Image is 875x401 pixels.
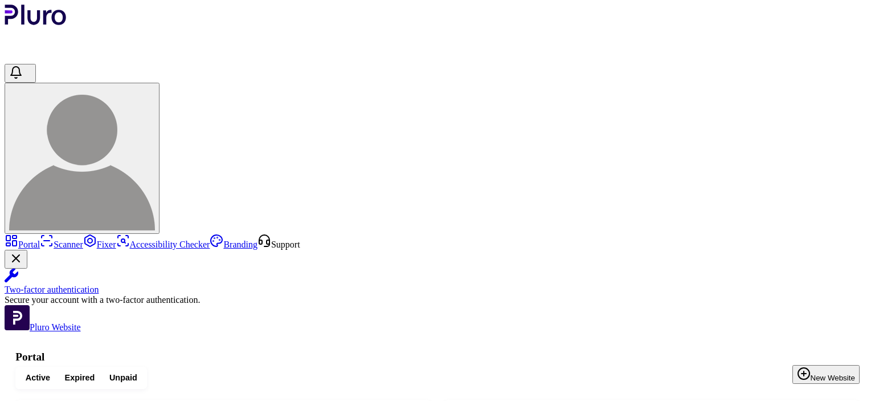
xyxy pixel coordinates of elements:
img: User avatar [9,84,155,230]
button: Open notifications, you have 390 new notifications [5,64,36,83]
button: Unpaid [102,370,144,386]
a: Two-factor authentication [5,269,870,295]
h1: Portal [15,351,860,363]
a: Accessibility Checker [116,240,210,249]
a: Open Pluro Website [5,322,81,332]
div: Two-factor authentication [5,285,870,295]
a: Portal [5,240,40,249]
button: Close Two-factor authentication notification [5,250,27,269]
a: Logo [5,17,67,27]
span: Unpaid [109,372,137,383]
button: New Website [792,365,860,384]
button: User avatar [5,83,160,234]
a: Branding [210,240,257,249]
span: Active [26,372,50,383]
button: Active [18,370,58,386]
button: Expired [58,370,102,386]
a: Fixer [83,240,116,249]
a: Open Support screen [257,240,300,249]
div: Secure your account with a two-factor authentication. [5,295,870,305]
aside: Sidebar menu [5,234,870,333]
a: Scanner [40,240,83,249]
span: Expired [65,372,95,383]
